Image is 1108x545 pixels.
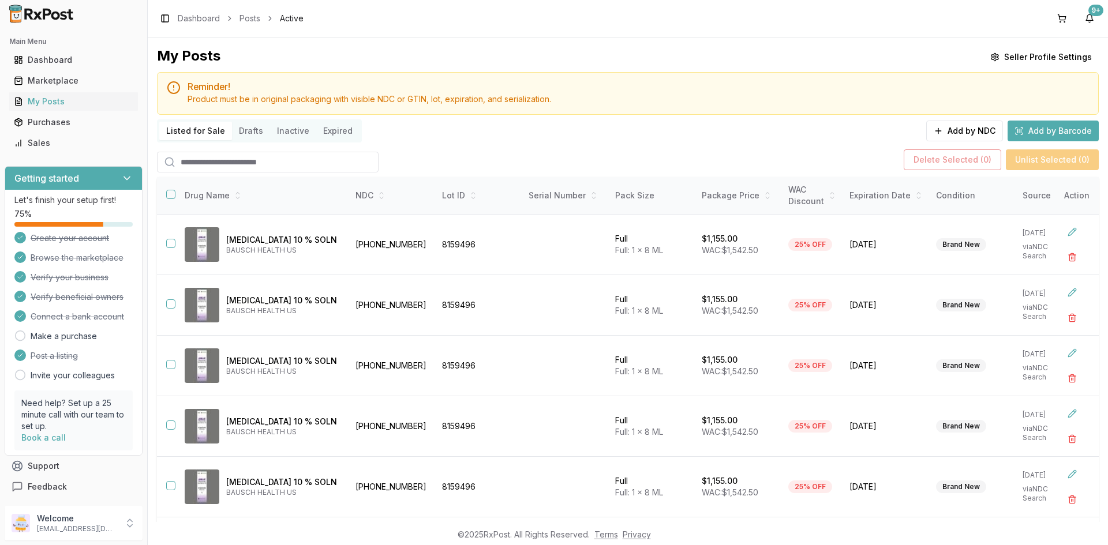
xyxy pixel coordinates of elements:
div: Drug Name [185,190,339,201]
button: Drafts [232,122,270,140]
span: Full: 1 x 8 ML [615,366,663,376]
td: Full [608,336,695,396]
span: Verify your business [31,272,108,283]
div: My Posts [14,96,133,107]
div: Product must be in original packaging with visible NDC or GTIN, lot, expiration, and serialization. [188,93,1089,105]
img: Jublia 10 % SOLN [185,409,219,443]
button: Edit [1062,464,1083,484]
button: My Posts [5,92,143,111]
p: BAUSCH HEALTH US [226,306,339,315]
div: NDC [355,190,428,201]
button: Add by Barcode [1008,121,1099,141]
td: [PHONE_NUMBER] [349,457,435,517]
div: Lot ID [442,190,515,201]
a: Book a call [21,433,66,442]
span: Verify beneficial owners [31,291,123,303]
td: [PHONE_NUMBER] [349,275,435,336]
p: $1,155.00 [702,475,738,487]
p: [DATE] [1023,410,1066,419]
button: Inactive [270,122,316,140]
button: 9+ [1080,9,1099,28]
nav: breadcrumb [178,13,304,24]
td: 8159496 [435,275,522,336]
span: Active [280,13,304,24]
td: Full [608,396,695,457]
p: Let's finish your setup first! [14,194,133,206]
div: 25% OFF [788,299,832,311]
td: Full [608,215,695,275]
span: [DATE] [849,360,922,371]
span: Feedback [28,481,67,493]
img: User avatar [12,514,30,532]
p: Welcome [37,513,117,524]
button: Delete [1062,489,1083,510]
button: Edit [1062,403,1083,424]
h2: Main Menu [9,37,138,46]
a: Dashboard [9,50,138,70]
div: Brand New [936,359,986,372]
p: Need help? Set up a 25 minute call with our team to set up. [21,397,126,432]
span: Create your account [31,232,109,244]
div: Source [1023,190,1066,201]
span: Browse the marketplace [31,252,123,264]
span: 75 % [14,208,32,220]
button: Edit [1062,343,1083,363]
a: Posts [239,13,260,24]
p: BAUSCH HEALTH US [226,427,339,437]
img: Jublia 10 % SOLN [185,469,219,504]
button: Delete [1062,247,1083,268]
span: Full: 1 x 8 ML [615,245,663,255]
span: WAC: $1,542.50 [702,366,758,376]
div: 25% OFF [788,420,832,433]
div: 9+ [1088,5,1103,16]
td: 8159496 [435,457,522,517]
button: Delete [1062,429,1083,449]
th: Condition [929,177,1016,215]
img: Jublia 10 % SOLN [185,288,219,322]
p: via NDC Search [1023,484,1066,503]
a: Make a purchase [31,330,97,342]
div: Package Price [702,190,774,201]
a: My Posts [9,91,138,112]
span: [DATE] [849,481,922,493]
button: Marketplace [5,72,143,90]
p: [DATE] [1023,349,1066,359]
p: [DATE] [1023,228,1066,238]
button: Sales [5,134,143,152]
p: [DATE] [1023,289,1066,298]
a: Terms [594,529,618,539]
img: Jublia 10 % SOLN [185,348,219,383]
span: Post a listing [31,350,78,362]
span: WAC: $1,542.50 [702,487,758,497]
button: Feedback [5,476,143,497]
div: My Posts [157,47,220,67]
p: via NDC Search [1023,303,1066,321]
h3: Getting started [14,171,79,185]
button: Delete [1062,307,1083,328]
td: 8159496 [435,336,522,396]
button: Edit [1062,282,1083,303]
span: [DATE] [849,420,922,432]
p: $1,155.00 [702,233,738,245]
button: Purchases [5,113,143,131]
div: Purchases [14,116,133,128]
p: [MEDICAL_DATA] 10 % SOLN [226,234,339,246]
div: Brand New [936,299,986,311]
div: 25% OFF [788,359,832,372]
p: via NDC Search [1023,424,1066,442]
div: Brand New [936,238,986,251]
button: Delete [1062,368,1083,389]
p: $1,155.00 [702,294,738,305]
div: WAC Discount [788,184,836,207]
th: Pack Size [608,177,695,215]
td: Full [608,275,695,336]
span: WAC: $1,542.50 [702,306,758,315]
td: Full [608,457,695,517]
div: 25% OFF [788,480,832,493]
p: via NDC Search [1023,242,1066,261]
div: Dashboard [14,54,133,66]
div: 25% OFF [788,238,832,251]
a: Sales [9,133,138,153]
th: Action [1055,177,1099,215]
button: Support [5,456,143,476]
